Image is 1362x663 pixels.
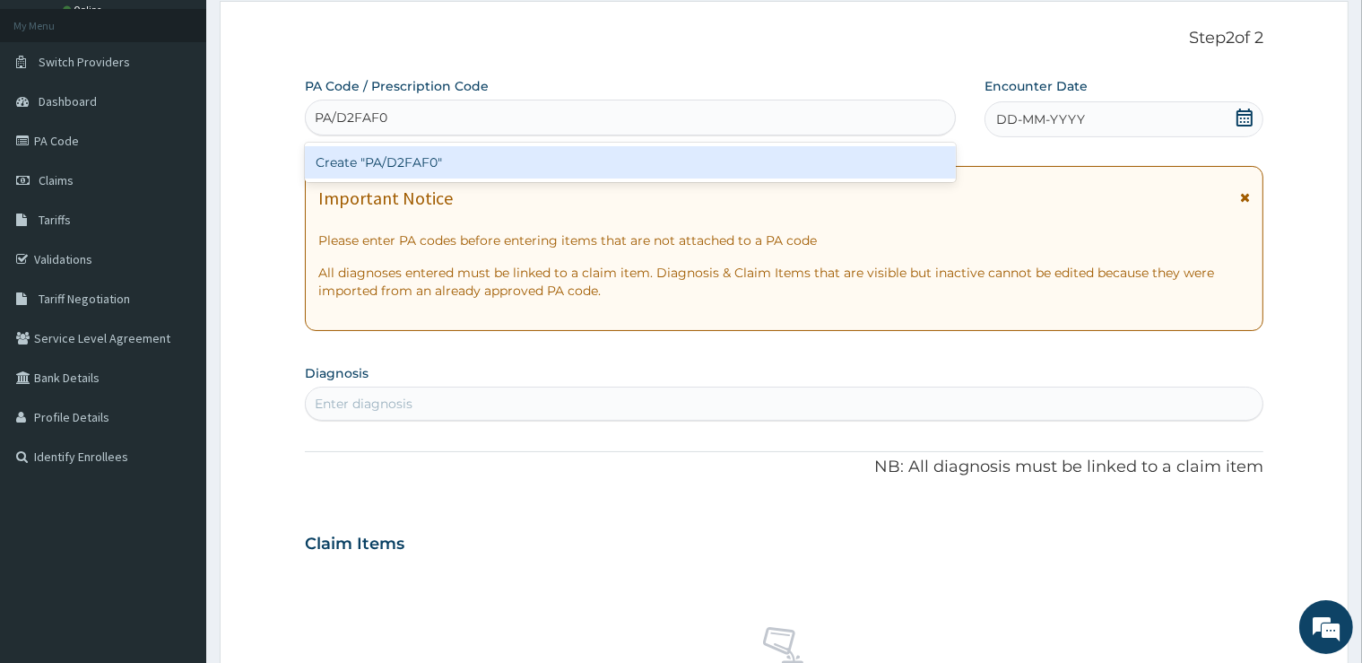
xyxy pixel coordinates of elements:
[104,210,247,391] span: We're online!
[315,395,412,413] div: Enter diagnosis
[305,29,1262,48] p: Step 2 of 2
[39,93,97,109] span: Dashboard
[305,456,1262,479] p: NB: All diagnosis must be linked to a claim item
[294,9,337,52] div: Minimize live chat window
[318,188,453,208] h1: Important Notice
[305,77,489,95] label: PA Code / Prescription Code
[39,212,71,228] span: Tariffs
[985,77,1088,95] label: Encounter Date
[318,231,1249,249] p: Please enter PA codes before entering items that are not attached to a PA code
[9,458,342,521] textarea: Type your message and hit 'Enter'
[63,4,106,16] a: Online
[93,100,301,124] div: Chat with us now
[318,264,1249,300] p: All diagnoses entered must be linked to a claim item. Diagnosis & Claim Items that are visible bu...
[39,54,130,70] span: Switch Providers
[305,146,956,179] div: Create "PA/D2FAF0"
[305,535,404,554] h3: Claim Items
[305,364,369,382] label: Diagnosis
[996,110,1085,128] span: DD-MM-YYYY
[39,172,74,188] span: Claims
[33,90,73,135] img: d_794563401_company_1708531726252_794563401
[39,291,130,307] span: Tariff Negotiation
